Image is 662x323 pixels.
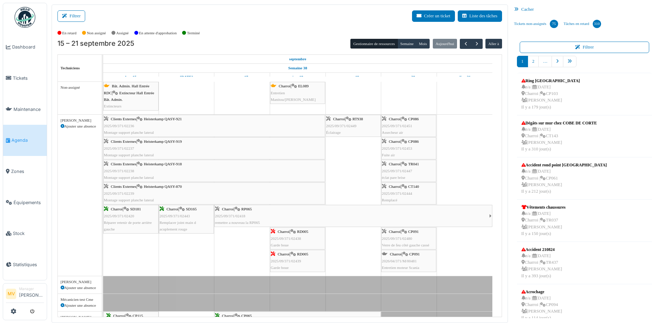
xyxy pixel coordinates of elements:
[104,214,134,218] span: 2025/09/371/02420
[104,153,154,157] span: Montage support planche lateral
[550,20,558,28] div: 75
[104,183,324,203] div: |
[287,64,309,72] a: Semaine 38
[279,84,290,88] span: Charroi
[271,236,301,241] span: 2025/09/371/02438
[103,295,124,301] span: Vacances
[561,15,604,33] a: Tâches en retard
[460,39,471,49] button: Précédent
[178,73,195,81] a: 16 septembre 2025
[111,139,136,143] span: Clients Externes
[521,168,607,195] div: n/a | [DATE] Charroi | CP061 [PERSON_NAME] Il y a 212 jour(s)
[13,230,44,237] span: Stock
[521,204,566,210] div: Vêtements chaussures
[593,20,601,28] div: 310
[408,184,419,189] span: CT140
[3,249,47,280] a: Statistiques
[124,73,138,81] a: 15 septembre 2025
[457,73,472,81] a: 21 septembre 2025
[139,30,177,36] label: En attente d'approbation
[520,202,567,239] a: Vêtements chaussures n/a |[DATE] Charroi |TR037 [PERSON_NAME]Il y a 150 jour(s)
[382,251,436,271] div: |
[382,259,417,263] span: 2026/04/371/M/00481
[471,39,483,49] button: Suivant
[416,39,430,49] button: Mois
[160,220,196,231] span: Remplacer joint main d acuplement rouge
[382,153,395,157] span: Fuite air
[57,10,85,22] button: Filtrer
[215,214,245,218] span: 2025/09/371/02418
[389,117,401,121] span: Charroi
[517,56,528,67] a: 1
[11,168,44,175] span: Zones
[187,30,200,36] label: Terminé
[241,207,252,211] span: RP065
[15,7,35,28] img: Badge_color-CXgf-gQk.svg
[326,130,341,134] span: Éclairage
[382,228,436,248] div: |
[61,285,99,291] div: Ajouter une absence
[521,126,597,153] div: n/a | [DATE] Charroi | CT143 [PERSON_NAME] Il y a 310 jour(s)
[287,55,308,63] a: 15 septembre 2025
[458,10,502,22] button: Liste des tâches
[271,259,301,263] span: 2025/09/371/02439
[517,56,652,73] nav: pager
[104,146,134,150] span: 2025/09/371/02237
[3,156,47,187] a: Zones
[271,251,324,271] div: |
[104,116,324,136] div: |
[326,124,357,128] span: 2025/09/371/02449
[382,198,397,202] span: Remplacé
[382,191,412,195] span: 2025/09/371/02444
[104,138,324,158] div: |
[104,169,134,173] span: 2025/09/371/02238
[511,15,561,33] a: Tickets non-assignés
[511,5,658,15] div: Cacher
[61,279,99,285] div: [PERSON_NAME]
[104,84,150,95] span: Bât. Admin. Hall Entrée RDC
[3,125,47,156] a: Agenda
[222,314,234,318] span: Charroi
[382,138,436,158] div: |
[271,91,316,102] span: Entretien Manitou/[PERSON_NAME]
[290,73,305,81] a: 18 septembre 2025
[412,10,455,22] button: Créer un ticket
[234,73,250,81] a: 17 septembre 2025
[382,175,405,180] span: éclat pare brise
[6,286,44,303] a: MV Manager[PERSON_NAME]
[160,206,213,233] div: |
[297,229,308,234] span: RD005
[11,137,44,143] span: Agenda
[61,303,99,308] div: Ajouter une absence
[103,277,124,283] span: Vacances
[390,252,402,256] span: Charroi
[215,206,489,226] div: |
[104,161,324,181] div: |
[111,117,136,121] span: Clients Externes
[144,184,182,189] span: Heisterkamp QASY-870
[520,245,564,281] a: Accident 210824 n/a |[DATE] Charroi |TR437 [PERSON_NAME]Il y a 393 jour(s)
[382,161,436,181] div: |
[61,85,99,90] div: Non-assigné
[278,252,289,256] span: Charroi
[521,78,580,84] div: Ring [GEOGRAPHIC_DATA]
[111,184,136,189] span: Clients Externes
[104,191,134,195] span: 2025/09/371/02239
[104,124,134,128] span: 2025/09/371/02236
[57,40,134,48] h2: 15 – 21 septembre 2025
[521,289,562,295] div: Acrochage
[382,236,412,241] span: 2025/09/371/02480
[408,139,419,143] span: CP086
[381,313,402,318] span: Vacances
[350,39,397,49] button: Gestionnaire de ressources
[271,83,324,103] div: |
[297,252,308,256] span: RD005
[104,91,154,102] span: Extincteur Hall Entrée Bât. Admin.
[271,228,324,248] div: |
[113,314,125,318] span: Charroi
[520,118,599,155] a: Dégâts sur mur chez COBE DE CORTE n/a |[DATE] Charroi |CT143 [PERSON_NAME]Il y a 310 jour(s)
[520,42,650,53] button: Filtrer
[144,117,182,121] span: Heisterkamp QASY-921
[111,162,136,166] span: Clients Externes
[382,116,436,136] div: |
